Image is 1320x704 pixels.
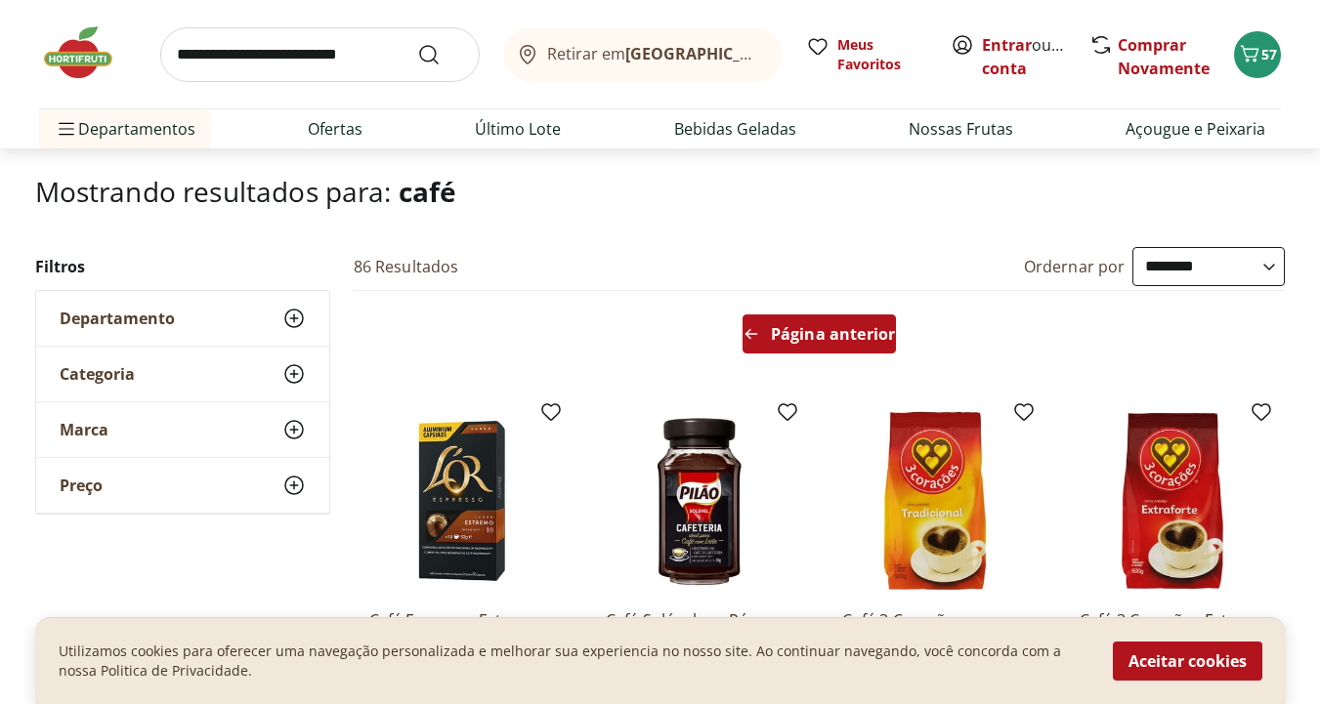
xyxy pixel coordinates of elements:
[674,117,796,141] a: Bebidas Geladas
[982,34,1032,56] a: Entrar
[36,291,329,346] button: Departamento
[1234,31,1281,78] button: Carrinho
[1126,117,1265,141] a: Açougue e Peixaria
[417,43,464,66] button: Submit Search
[35,176,1286,207] h1: Mostrando resultados para:
[606,609,791,652] a: Café Solúvel em Pó Cafeteria Vidro Pilão 70g
[744,326,759,342] svg: Arrow Left icon
[60,364,135,384] span: Categoria
[60,420,108,439] span: Marca
[160,27,480,82] input: search
[55,105,195,152] span: Departamentos
[399,173,457,210] span: café
[36,458,329,513] button: Preço
[806,35,927,74] a: Meus Favoritos
[369,609,555,652] a: Café Espresso Estremo Lungo em Cápsula L'OR 52g
[39,23,137,82] img: Hortifruti
[1024,256,1126,277] label: Ordernar por
[909,117,1013,141] a: Nossas Frutas
[1113,642,1262,681] button: Aceitar cookies
[982,34,1089,79] a: Criar conta
[625,43,955,64] b: [GEOGRAPHIC_DATA]/[GEOGRAPHIC_DATA]
[547,45,763,62] span: Retirar em
[475,117,561,141] a: Último Lote
[354,256,459,277] h2: 86 Resultados
[60,476,103,495] span: Preço
[606,408,791,594] img: Café Solúvel em Pó Cafeteria Vidro Pilão 70g
[308,117,362,141] a: Ofertas
[837,35,927,74] span: Meus Favoritos
[842,609,1028,652] a: Café 3 Corações Tradicional Almofada 500g
[743,314,896,361] a: Página anterior
[1118,34,1210,79] a: Comprar Novamente
[36,402,329,457] button: Marca
[982,33,1069,80] span: ou
[60,309,175,328] span: Departamento
[771,326,895,342] span: Página anterior
[369,408,555,594] img: Café Espresso Estremo Lungo em Cápsula L'OR 52g
[59,642,1089,681] p: Utilizamos cookies para oferecer uma navegação personalizada e melhorar sua experiencia no nosso ...
[1080,408,1265,594] img: Café 3 Corações Extra Forte Almofada 500g
[503,27,783,82] button: Retirar em[GEOGRAPHIC_DATA]/[GEOGRAPHIC_DATA]
[55,105,78,152] button: Menu
[1080,609,1265,652] a: Café 3 Corações Extra Forte Almofada 500g
[1261,45,1277,63] span: 57
[36,347,329,401] button: Categoria
[35,247,330,286] h2: Filtros
[842,408,1028,594] img: Café 3 Corações Tradicional Almofada 500g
